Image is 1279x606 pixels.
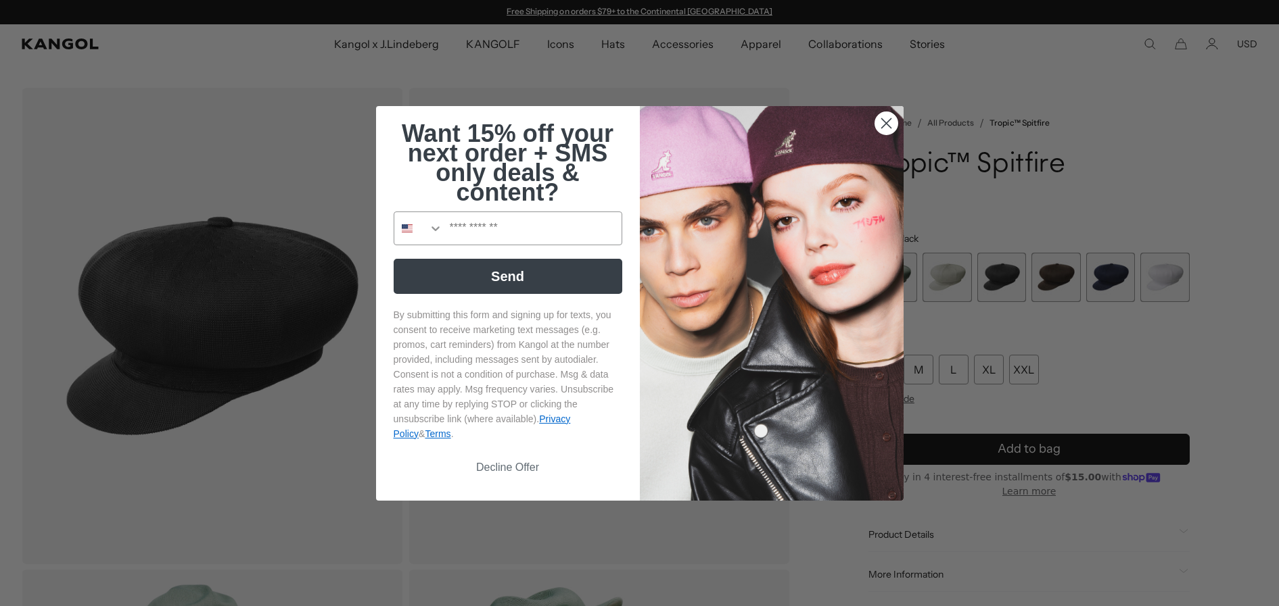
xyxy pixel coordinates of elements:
button: Search Countries [394,212,443,245]
button: Send [394,259,622,294]
a: Terms [425,428,450,439]
button: Decline Offer [394,455,622,480]
img: 4fd34567-b031-494e-b820-426212470989.jpeg [640,106,904,501]
input: Phone Number [443,212,622,245]
img: United States [402,223,413,234]
button: Close dialog [875,111,898,135]
p: By submitting this form and signing up for texts, you consent to receive marketing text messages ... [394,307,622,441]
span: Want 15% off your next order + SMS only deals & content? [402,120,613,206]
